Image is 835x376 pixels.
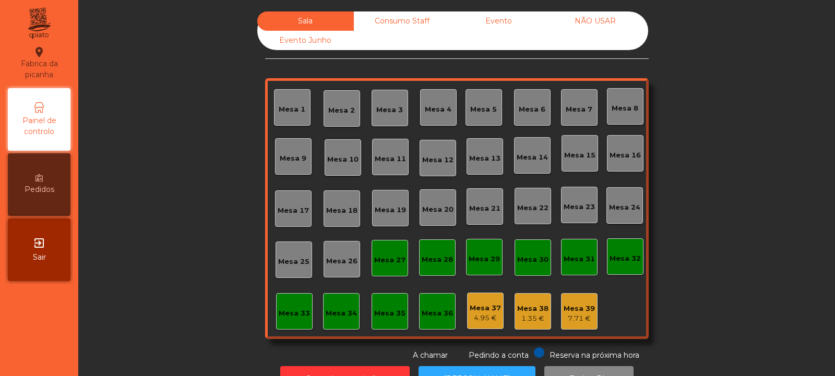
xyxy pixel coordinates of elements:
[278,257,309,267] div: Mesa 25
[566,104,592,115] div: Mesa 7
[326,256,357,266] div: Mesa 26
[564,254,595,264] div: Mesa 31
[469,254,500,264] div: Mesa 29
[257,11,354,31] div: Sala
[610,253,641,264] div: Mesa 32
[280,153,306,164] div: Mesa 9
[375,205,406,215] div: Mesa 19
[470,313,501,323] div: 4.95 €
[612,103,638,114] div: Mesa 8
[564,202,595,212] div: Mesa 23
[469,153,500,164] div: Mesa 13
[375,154,406,164] div: Mesa 11
[279,308,310,319] div: Mesa 33
[422,308,453,319] div: Mesa 36
[469,350,529,360] span: Pedindo a conta
[547,11,643,31] div: NÃO USAR
[517,313,548,324] div: 1.35 €
[26,5,52,42] img: qpiato
[470,303,501,313] div: Mesa 37
[469,203,500,214] div: Mesa 21
[422,254,453,265] div: Mesa 28
[564,150,595,161] div: Mesa 15
[413,350,448,360] span: A chamar
[33,237,45,249] i: exit_to_app
[374,308,405,319] div: Mesa 35
[257,31,354,50] div: Evento Junho
[8,46,70,80] div: Fabrica da picanha
[609,202,640,213] div: Mesa 24
[564,304,595,314] div: Mesa 39
[517,304,548,314] div: Mesa 38
[425,104,451,115] div: Mesa 4
[519,104,545,115] div: Mesa 6
[354,11,450,31] div: Consumo Staff
[327,154,359,165] div: Mesa 10
[564,313,595,324] div: 7.71 €
[517,152,548,163] div: Mesa 14
[450,11,547,31] div: Evento
[517,203,548,213] div: Mesa 22
[517,254,548,265] div: Mesa 30
[25,184,54,195] span: Pedidos
[328,105,355,116] div: Mesa 2
[550,350,639,360] span: Reserva na próxima hora
[610,150,641,161] div: Mesa 16
[33,46,45,58] i: location_on
[278,205,309,216] div: Mesa 17
[422,155,454,165] div: Mesa 12
[326,205,357,216] div: Mesa 18
[33,252,46,263] span: Sair
[422,204,454,215] div: Mesa 20
[326,308,357,319] div: Mesa 34
[10,115,68,137] span: Painel de controlo
[376,105,403,115] div: Mesa 3
[470,104,497,115] div: Mesa 5
[374,255,405,265] div: Mesa 27
[279,104,305,115] div: Mesa 1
